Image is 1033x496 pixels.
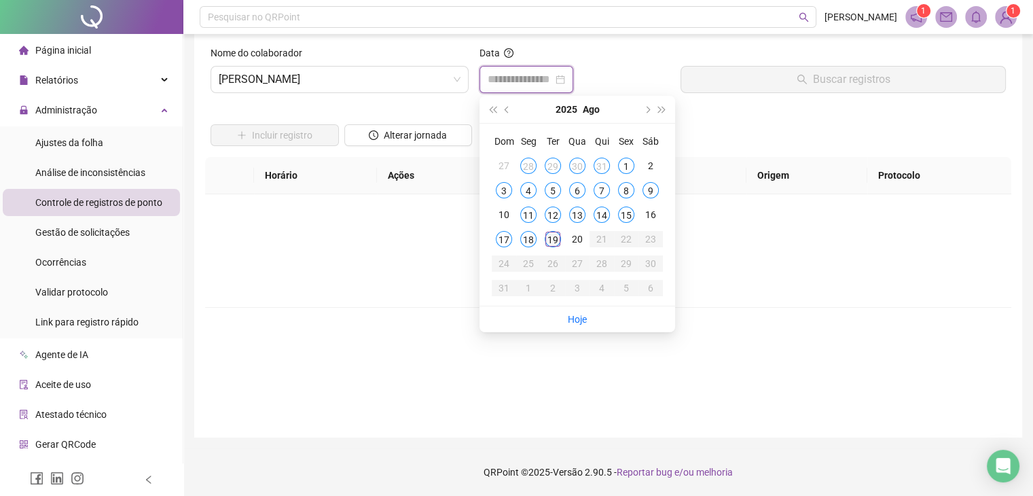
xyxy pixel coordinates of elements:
span: home [19,46,29,55]
span: [PERSON_NAME] [824,10,897,24]
span: search [799,12,809,22]
button: super-prev-year [485,96,500,123]
th: Ter [541,129,565,154]
div: 10 [496,207,512,223]
td: 2025-08-15 [614,202,638,227]
div: 28 [520,158,537,174]
span: notification [910,11,922,23]
div: Open Intercom Messenger [987,450,1019,482]
button: Buscar registros [681,66,1006,93]
span: Ajustes da folha [35,137,103,148]
div: 14 [594,207,610,223]
th: Sex [614,129,638,154]
label: Nome do colaborador [211,46,311,60]
span: linkedin [50,472,64,485]
td: 2025-08-26 [541,251,565,276]
span: solution [19,410,29,419]
td: 2025-08-17 [492,227,516,251]
button: super-next-year [655,96,670,123]
td: 2025-08-05 [541,178,565,202]
footer: QRPoint © 2025 - 2.90.5 - [183,448,1033,496]
span: 1 [1011,6,1015,16]
button: year panel [556,96,577,123]
img: 93678 [996,7,1016,27]
span: GEORGE MICHEL ALEXANDRE PINTO [219,67,460,92]
span: Validar protocolo [35,287,108,298]
div: 29 [545,158,561,174]
td: 2025-07-28 [516,154,541,178]
button: month panel [583,96,600,123]
td: 2025-08-16 [638,202,663,227]
td: 2025-08-04 [516,178,541,202]
td: 2025-07-29 [541,154,565,178]
div: 30 [642,255,659,272]
th: Dom [492,129,516,154]
span: mail [940,11,952,23]
div: 6 [642,280,659,296]
span: Ocorrências [35,257,86,268]
span: Alterar jornada [384,128,447,143]
td: 2025-08-23 [638,227,663,251]
span: Controle de registros de ponto [35,197,162,208]
span: Link para registro rápido [35,317,139,327]
div: 15 [618,207,634,223]
div: 13 [569,207,585,223]
div: Não há dados [221,260,995,274]
td: 2025-08-10 [492,202,516,227]
div: 19 [545,231,561,247]
span: Aceite de uso [35,379,91,390]
div: 22 [618,231,634,247]
span: Atestado técnico [35,409,107,420]
div: 18 [520,231,537,247]
div: 9 [642,182,659,198]
div: 5 [545,182,561,198]
td: 2025-08-02 [638,154,663,178]
td: 2025-08-09 [638,178,663,202]
span: Página inicial [35,45,91,56]
th: Seg [516,129,541,154]
span: audit [19,380,29,389]
span: Reportar bug e/ou melhoria [617,467,733,478]
span: Data [479,48,500,58]
span: bell [970,11,982,23]
button: next-year [639,96,654,123]
div: 26 [545,255,561,272]
div: 17 [496,231,512,247]
span: facebook [30,472,43,485]
div: 1 [618,158,634,174]
td: 2025-07-30 [565,154,590,178]
td: 2025-09-03 [565,276,590,300]
span: 1 [921,6,926,16]
div: 3 [496,182,512,198]
div: 20 [569,231,585,247]
span: Gestão de solicitações [35,227,130,238]
td: 2025-08-19 [541,227,565,251]
td: 2025-08-13 [565,202,590,227]
th: Protocolo [867,157,1011,194]
td: 2025-08-21 [590,227,614,251]
span: instagram [71,472,84,485]
button: Alterar jornada [344,124,473,146]
th: Ações [377,157,486,194]
td: 2025-09-06 [638,276,663,300]
td: 2025-08-31 [492,276,516,300]
td: 2025-08-18 [516,227,541,251]
span: Relatórios [35,75,78,86]
sup: 1 [917,4,930,18]
td: 2025-08-06 [565,178,590,202]
td: 2025-08-01 [614,154,638,178]
div: 6 [569,182,585,198]
div: 21 [594,231,610,247]
td: 2025-07-27 [492,154,516,178]
th: Horário [254,157,377,194]
td: 2025-08-28 [590,251,614,276]
div: 23 [642,231,659,247]
div: 4 [520,182,537,198]
span: question-circle [504,48,513,58]
a: Hoje [568,314,587,325]
div: 16 [642,207,659,223]
span: Análise de inconsistências [35,167,145,178]
td: 2025-08-22 [614,227,638,251]
div: 24 [496,255,512,272]
td: 2025-09-02 [541,276,565,300]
